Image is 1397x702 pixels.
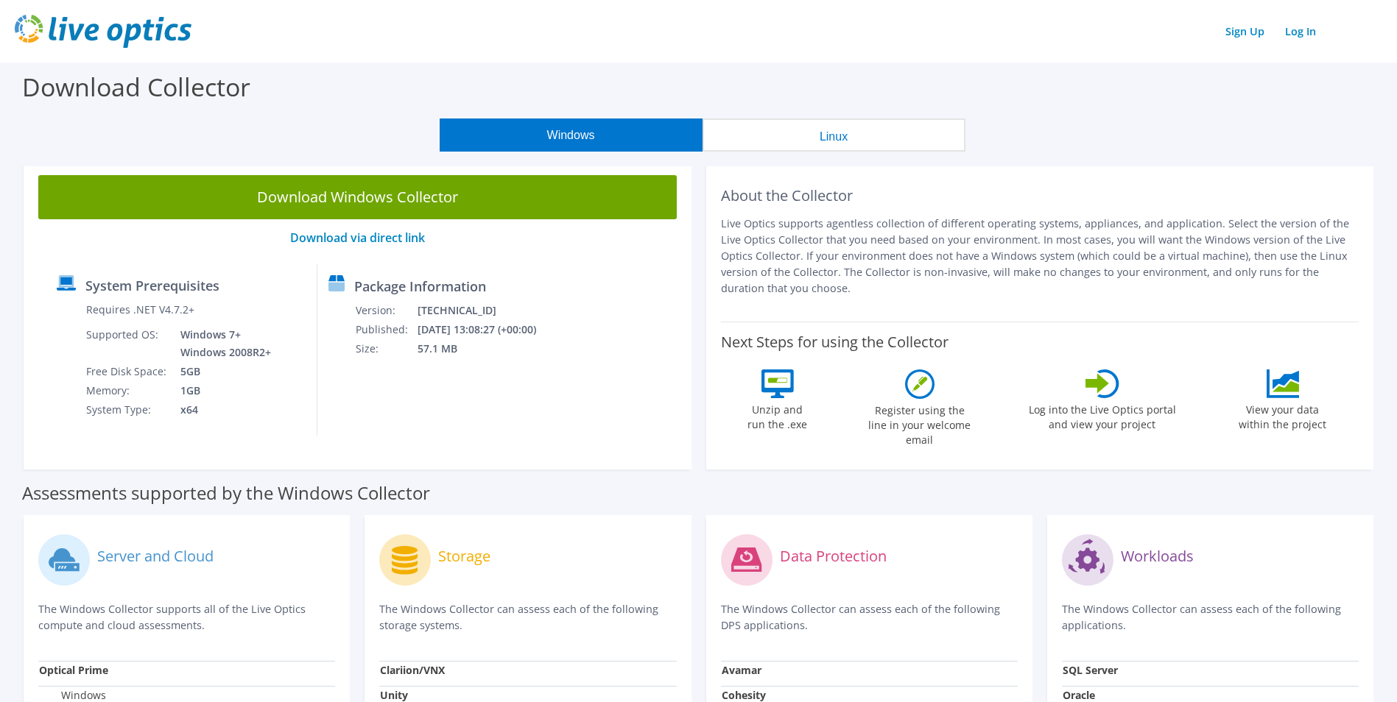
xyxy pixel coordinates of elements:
a: Download Windows Collector [38,175,677,219]
a: Sign Up [1218,21,1272,42]
td: Version: [355,301,417,320]
td: Published: [355,320,417,339]
p: The Windows Collector can assess each of the following storage systems. [379,601,676,634]
label: Server and Cloud [97,549,214,564]
strong: Avamar [722,663,761,677]
button: Linux [703,118,965,152]
td: Windows 7+ Windows 2008R2+ [169,325,274,362]
td: [TECHNICAL_ID] [417,301,555,320]
a: Download via direct link [290,230,425,246]
p: Live Optics supports agentless collection of different operating systems, appliances, and applica... [721,216,1359,297]
strong: Cohesity [722,688,766,702]
button: Windows [440,118,703,152]
label: Log into the Live Optics portal and view your project [1028,398,1177,432]
img: live_optics_svg.svg [15,15,191,48]
a: Log In [1278,21,1323,42]
p: The Windows Collector supports all of the Live Optics compute and cloud assessments. [38,601,335,634]
label: Data Protection [780,549,887,564]
label: Unzip and run the .exe [744,398,812,432]
label: Storage [438,549,490,564]
strong: Oracle [1063,688,1095,702]
label: Next Steps for using the Collector [721,333,949,351]
td: 1GB [169,381,274,400]
p: The Windows Collector can assess each of the following applications. [1062,601,1359,634]
label: Requires .NET V4.7.2+ [86,302,194,317]
td: 5GB [169,362,274,381]
strong: Unity [380,688,408,702]
td: Size: [355,339,417,358]
td: x64 [169,400,274,419]
td: System Type: [85,400,169,419]
strong: Clariion/VNX [380,663,445,677]
td: Memory: [85,381,169,400]
td: Free Disk Space: [85,362,169,381]
td: Supported OS: [85,325,169,362]
label: Assessments supported by the Windows Collector [22,486,430,500]
label: Register using the line in your welcome email [865,399,975,447]
label: Workloads [1121,549,1194,564]
label: Download Collector [22,70,250,104]
strong: Optical Prime [39,663,108,677]
h2: About the Collector [721,187,1359,205]
label: Package Information [354,279,486,294]
label: View your data within the project [1230,398,1336,432]
p: The Windows Collector can assess each of the following DPS applications. [721,601,1018,634]
td: 57.1 MB [417,339,555,358]
td: [DATE] 13:08:27 (+00:00) [417,320,555,339]
strong: SQL Server [1063,663,1118,677]
label: System Prerequisites [85,278,219,293]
